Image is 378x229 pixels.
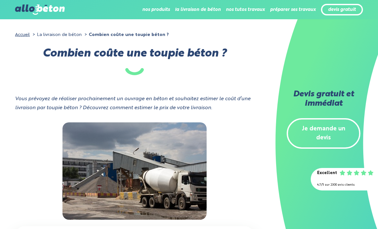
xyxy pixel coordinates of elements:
li: la livraison de béton [175,2,221,17]
li: La livraison de béton [31,30,82,40]
div: Excellent [317,169,337,178]
i: Vous prévoyez de réaliser prochainement un ouvrage en béton et souhaitez estimer le coût d’une li... [15,96,251,111]
img: ”Camion [62,122,207,220]
li: préparer ses travaux [270,2,316,17]
li: nos tutos travaux [226,2,265,17]
a: Accueil [15,32,30,37]
h1: Combien coûte une toupie béton ? [15,49,254,75]
a: devis gratuit [328,7,356,13]
li: nos produits [142,2,170,17]
img: allobéton [15,4,64,15]
a: Je demande un devis [287,118,360,149]
li: Combien coûte une toupie béton ? [83,30,169,40]
h2: Devis gratuit et immédiat [287,90,360,109]
div: 4.7/5 sur 2300 avis clients [317,181,372,190]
